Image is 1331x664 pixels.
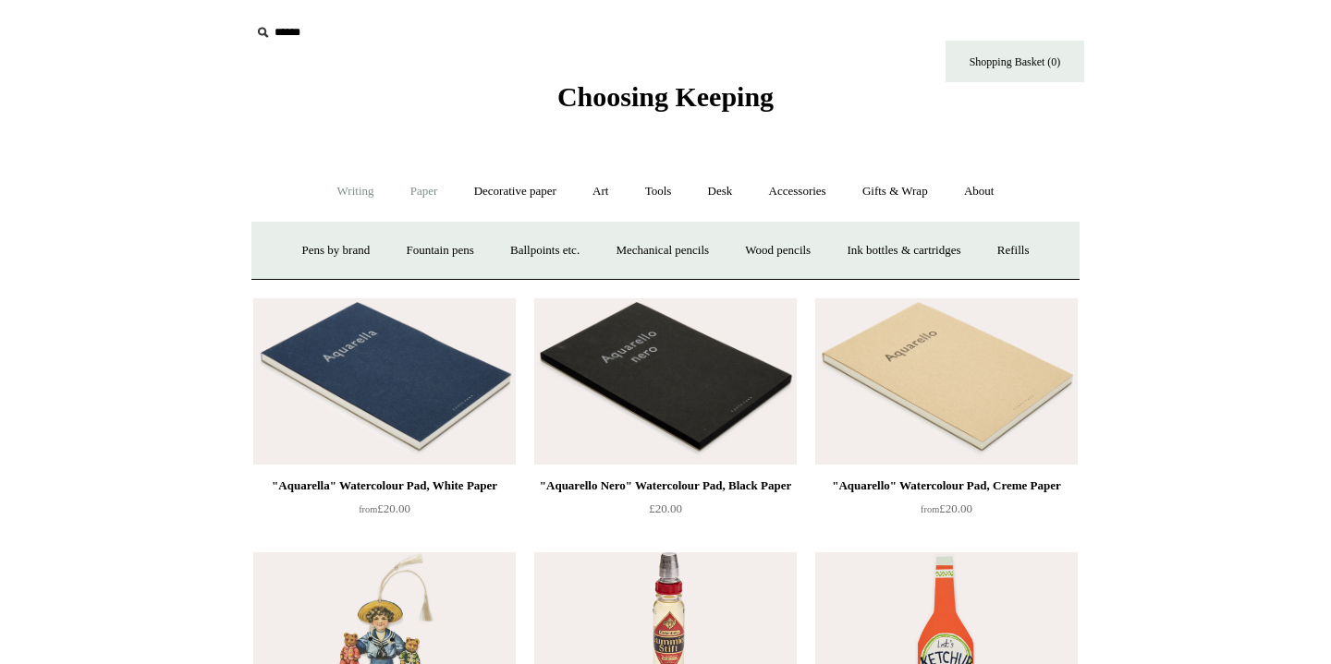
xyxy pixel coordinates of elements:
span: Choosing Keeping [557,81,774,112]
a: Desk [691,167,750,216]
span: £20.00 [359,501,410,515]
a: Pens by brand [286,226,387,275]
a: About [947,167,1011,216]
img: "Aquarello" Watercolour Pad, Creme Paper [815,298,1078,465]
a: Ink bottles & cartridges [830,226,977,275]
span: from [921,504,939,514]
a: "Aquarella" Watercolour Pad, White Paper "Aquarella" Watercolour Pad, White Paper [253,298,516,465]
div: "Aquarella" Watercolour Pad, White Paper [258,475,511,497]
a: Paper [394,167,455,216]
a: Tools [629,167,689,216]
a: Fountain pens [389,226,490,275]
img: "Aquarella" Watercolour Pad, White Paper [253,298,516,465]
a: Shopping Basket (0) [946,41,1084,82]
span: £20.00 [649,501,682,515]
a: Accessories [752,167,843,216]
a: Gifts & Wrap [846,167,945,216]
a: "Aquarello" Watercolour Pad, Creme Paper "Aquarello" Watercolour Pad, Creme Paper [815,298,1078,465]
img: "Aquarello Nero" Watercolour Pad, Black Paper [534,298,797,465]
div: "Aquarello" Watercolour Pad, Creme Paper [820,475,1073,497]
a: Decorative paper [458,167,573,216]
a: Wood pencils [728,226,827,275]
span: £20.00 [921,501,972,515]
div: "Aquarello Nero" Watercolour Pad, Black Paper [539,475,792,497]
a: Refills [981,226,1046,275]
a: "Aquarello Nero" Watercolour Pad, Black Paper "Aquarello Nero" Watercolour Pad, Black Paper [534,298,797,465]
a: "Aquarella" Watercolour Pad, White Paper from£20.00 [253,475,516,550]
a: Writing [321,167,391,216]
a: "Aquarello" Watercolour Pad, Creme Paper from£20.00 [815,475,1078,550]
a: Mechanical pencils [599,226,726,275]
a: "Aquarello Nero" Watercolour Pad, Black Paper £20.00 [534,475,797,550]
a: Art [576,167,625,216]
span: from [359,504,377,514]
a: Choosing Keeping [557,96,774,109]
a: Ballpoints etc. [494,226,596,275]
